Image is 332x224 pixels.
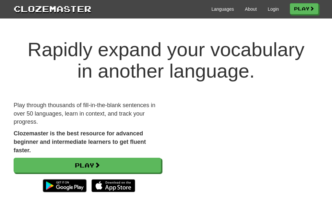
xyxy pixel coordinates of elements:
[14,158,161,173] a: Play
[290,3,318,14] a: Play
[14,130,146,153] strong: Clozemaster is the best resource for advanced beginner and intermediate learners to get fluent fa...
[40,176,90,195] img: Get it on Google Play
[14,101,161,126] p: Play through thousands of fill-in-the-blank sentences in over 50 languages, learn in context, and...
[245,6,257,12] a: About
[14,3,91,15] a: Clozemaster
[91,179,135,192] img: Download_on_the_App_Store_Badge_US-UK_135x40-25178aeef6eb6b83b96f5f2d004eda3bffbb37122de64afbaef7...
[268,6,279,12] a: Login
[211,6,234,12] a: Languages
